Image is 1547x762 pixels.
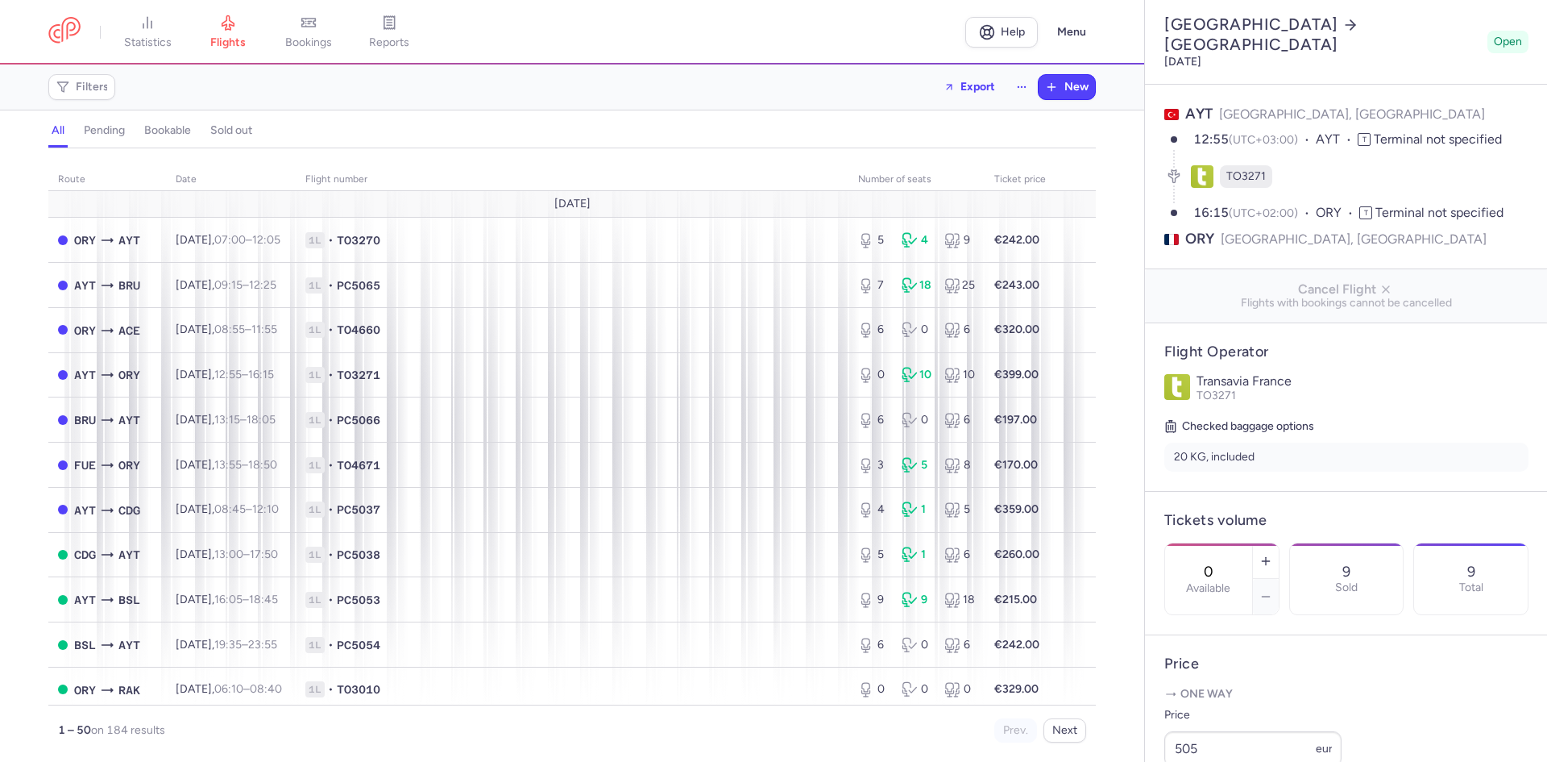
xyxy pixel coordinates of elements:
span: • [328,412,334,428]
th: route [48,168,166,192]
div: 6 [944,547,975,563]
span: [GEOGRAPHIC_DATA], [GEOGRAPHIC_DATA] [1219,106,1485,122]
a: CitizenPlane red outlined logo [48,17,81,47]
span: BSL [74,636,96,654]
span: CDG [118,502,140,519]
div: 18 [944,592,975,608]
p: Transavia France [1197,374,1528,389]
span: RAK [118,681,140,699]
time: 16:05 [214,593,243,606]
span: • [328,681,334,697]
span: [DATE], [176,323,277,336]
span: reports [369,35,409,50]
span: ORY [74,231,96,249]
time: 08:45 [214,502,246,516]
div: 6 [858,412,889,428]
span: AYT [74,502,96,519]
div: 4 [858,502,889,518]
span: CDG [74,546,96,564]
span: • [328,322,334,338]
span: Help [1001,26,1025,38]
span: PC5054 [337,637,380,653]
span: – [214,233,280,247]
span: [DATE], [176,638,277,652]
div: 0 [858,681,889,697]
span: AYT [118,636,140,654]
time: 19:35 [214,638,242,652]
div: 9 [858,592,889,608]
span: – [214,458,277,472]
span: AYT [1316,131,1358,149]
a: statistics [107,15,188,50]
div: 9 [944,232,975,248]
span: PC5037 [337,502,380,518]
div: 10 [944,367,975,383]
span: 1L [305,277,325,294]
span: • [328,367,334,383]
p: One way [1164,686,1528,702]
span: Flights with bookings cannot be cancelled [1158,297,1535,310]
span: • [328,547,334,563]
span: TO4660 [337,322,380,338]
div: 0 [902,681,932,697]
span: BRU [74,411,96,429]
p: Total [1459,581,1483,594]
strong: €170.00 [994,458,1038,472]
span: ACE [118,322,140,339]
span: – [214,682,282,696]
time: 12:55 [214,368,242,381]
span: – [214,593,278,606]
span: (UTC+03:00) [1229,133,1298,147]
div: 0 [944,681,975,697]
span: ORY [74,681,96,699]
div: 1 [902,547,932,563]
div: 6 [858,637,889,653]
time: 13:55 [214,458,242,472]
strong: €197.00 [994,413,1037,427]
time: 18:05 [247,413,276,427]
span: [DATE], [176,682,282,696]
div: 9 [902,592,932,608]
p: 9 [1467,564,1475,580]
span: 1L [305,457,325,473]
span: Cancel Flight [1158,282,1535,297]
h4: Price [1164,655,1528,673]
time: 18:45 [249,593,278,606]
strong: €243.00 [994,278,1039,292]
time: 09:15 [214,278,243,292]
span: ORY [118,456,140,474]
span: eur [1316,742,1333,756]
button: Filters [49,75,114,99]
h4: all [52,123,64,138]
p: 9 [1342,564,1350,580]
time: 12:05 [252,233,280,247]
div: 25 [944,277,975,294]
th: Ticket price [985,168,1056,192]
span: [DATE], [176,502,279,516]
button: Next [1043,718,1086,743]
button: Menu [1047,17,1096,48]
span: 1L [305,322,325,338]
span: ORY [118,366,140,384]
span: BSL [118,591,140,609]
li: 20 KG, included [1164,443,1528,472]
th: date [166,168,296,192]
span: 1L [305,367,325,383]
span: – [214,278,276,292]
span: AYT [118,546,140,564]
span: [GEOGRAPHIC_DATA], [GEOGRAPHIC_DATA] [1221,229,1487,249]
span: FUE [74,456,96,474]
strong: €215.00 [994,593,1037,606]
strong: €242.00 [994,638,1039,652]
span: PC5065 [337,277,380,294]
div: 5 [858,232,889,248]
span: PC5053 [337,592,380,608]
span: – [214,413,276,427]
div: 0 [902,322,932,338]
span: BRU [118,277,140,294]
span: [DATE], [176,593,278,606]
time: 16:15 [248,368,274,381]
span: AYT [118,231,140,249]
time: 23:55 [248,638,277,652]
span: TO4671 [337,457,380,473]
